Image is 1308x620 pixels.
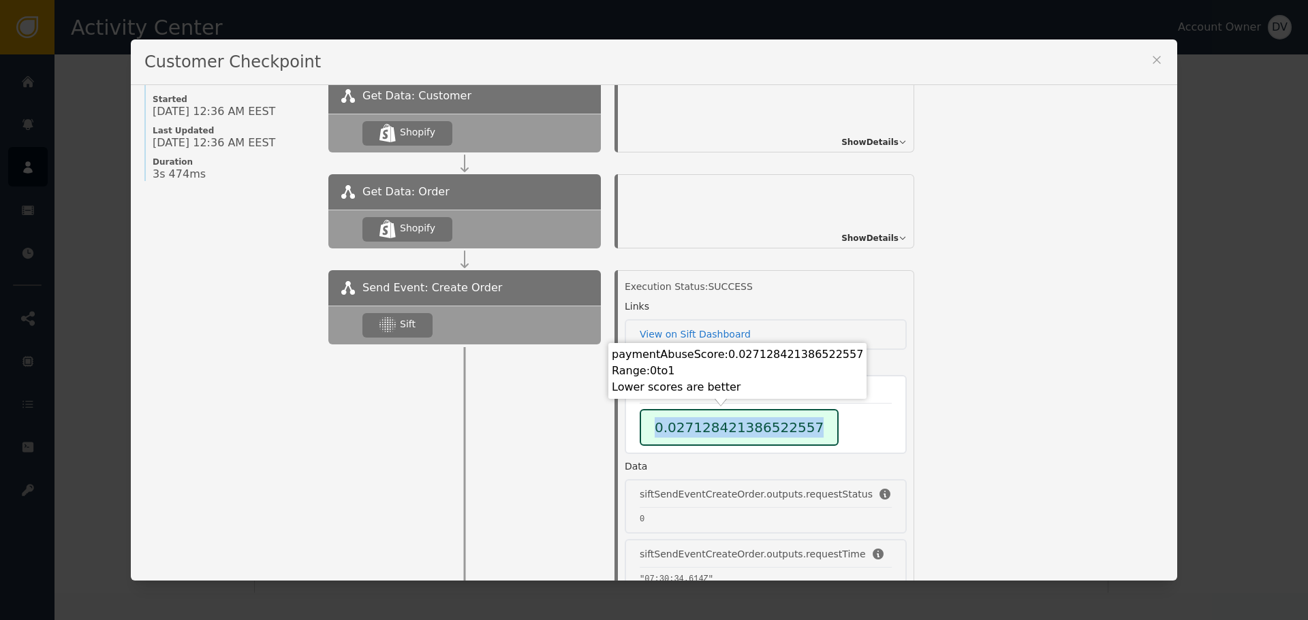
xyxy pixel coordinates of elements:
[400,125,435,140] div: Shopify
[362,184,450,200] span: Get Data: Order
[612,346,863,363] div: paymentAbuseScore : 0.027128421386522557
[153,167,206,181] span: 3s 474ms
[640,573,892,585] pre: "07:30:34.614Z"
[153,94,315,105] span: Started
[625,280,907,294] div: Execution Status: SUCCESS
[841,136,899,148] span: Show Details
[153,125,315,136] span: Last Updated
[640,409,839,446] div: 0.027128421386522557
[131,39,1177,85] div: Customer Checkpoint
[640,513,892,525] pre: 0
[640,487,873,502] div: siftSendEventCreateOrder.outputs.requestStatus
[612,363,863,379] div: Range: 0 to 1
[153,136,275,150] span: [DATE] 12:36 AM EEST
[625,299,649,314] div: Links
[362,280,502,296] span: Send Event: Create Order
[153,105,275,118] span: [DATE] 12:36 AM EEST
[153,157,315,167] span: Duration
[640,547,866,561] div: siftSendEventCreateOrder.outputs.requestTime
[640,327,892,342] a: View on Sift Dashboard
[625,459,647,474] div: Data
[400,221,435,235] div: Shopify
[362,88,471,104] span: Get Data: Customer
[612,379,863,395] div: Lower scores are better
[841,232,899,244] span: Show Details
[400,317,416,331] div: Sift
